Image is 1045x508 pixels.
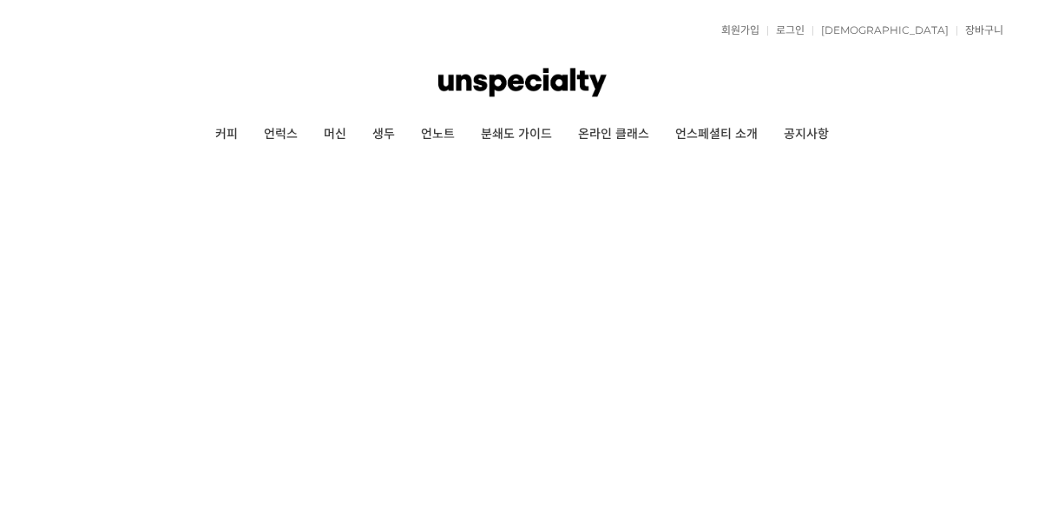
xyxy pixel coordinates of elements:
a: 생두 [359,113,408,156]
a: [DEMOGRAPHIC_DATA] [812,25,949,36]
a: 커피 [202,113,251,156]
a: 장바구니 [956,25,1003,36]
a: 온라인 클래스 [565,113,662,156]
a: 분쇄도 가이드 [468,113,565,156]
a: 공지사항 [771,113,842,156]
a: 머신 [311,113,359,156]
a: 로그인 [767,25,805,36]
a: 언럭스 [251,113,311,156]
a: 언노트 [408,113,468,156]
a: 언스페셜티 소개 [662,113,771,156]
img: 언스페셜티 몰 [438,56,607,109]
a: 회원가입 [713,25,759,36]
